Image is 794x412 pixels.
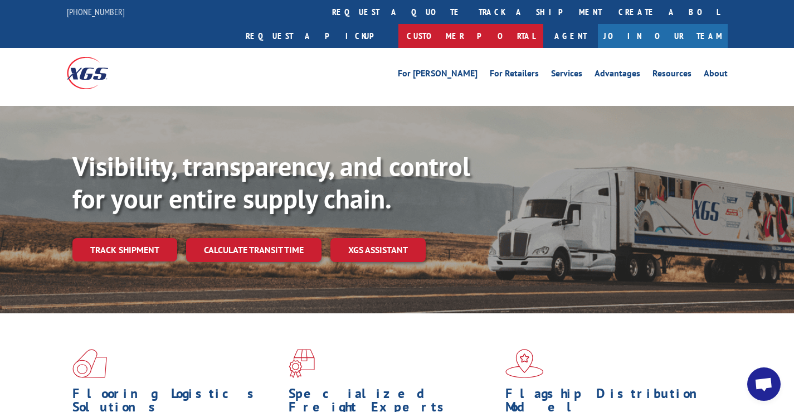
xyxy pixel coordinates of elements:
a: Resources [652,69,691,81]
a: For [PERSON_NAME] [398,69,478,81]
a: XGS ASSISTANT [330,238,426,262]
a: Calculate transit time [186,238,322,262]
a: Agent [543,24,598,48]
a: Join Our Team [598,24,728,48]
a: Advantages [595,69,640,81]
a: Track shipment [72,238,177,261]
img: xgs-icon-total-supply-chain-intelligence-red [72,349,107,378]
a: Open chat [747,367,781,401]
a: Customer Portal [398,24,543,48]
a: Request a pickup [237,24,398,48]
img: xgs-icon-flagship-distribution-model-red [505,349,544,378]
a: [PHONE_NUMBER] [67,6,125,17]
b: Visibility, transparency, and control for your entire supply chain. [72,149,470,216]
img: xgs-icon-focused-on-flooring-red [289,349,315,378]
a: Services [551,69,582,81]
a: For Retailers [490,69,539,81]
a: About [704,69,728,81]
